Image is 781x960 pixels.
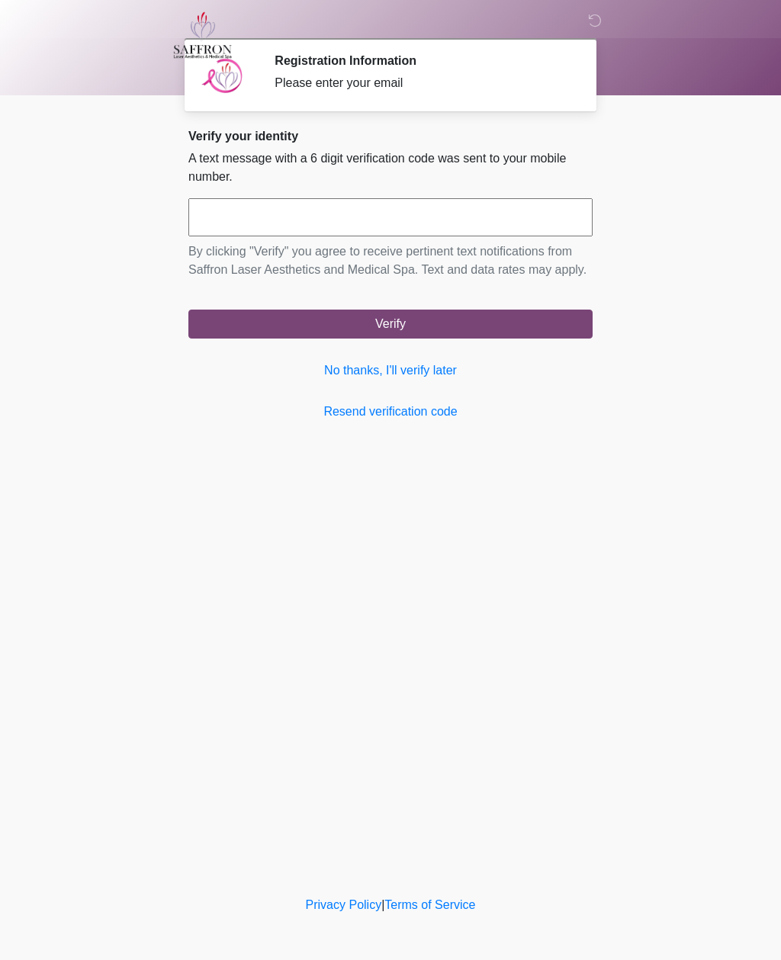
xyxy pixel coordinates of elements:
a: Privacy Policy [306,898,382,911]
a: | [381,898,384,911]
p: A text message with a 6 digit verification code was sent to your mobile number. [188,149,593,186]
img: Agent Avatar [200,53,246,99]
h2: Verify your identity [188,129,593,143]
a: Terms of Service [384,898,475,911]
img: Saffron Laser Aesthetics and Medical Spa Logo [173,11,233,59]
div: Please enter your email [275,74,570,92]
p: By clicking "Verify" you agree to receive pertinent text notifications from Saffron Laser Aesthet... [188,242,593,279]
a: Resend verification code [188,403,593,421]
button: Verify [188,310,593,339]
a: No thanks, I'll verify later [188,361,593,380]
